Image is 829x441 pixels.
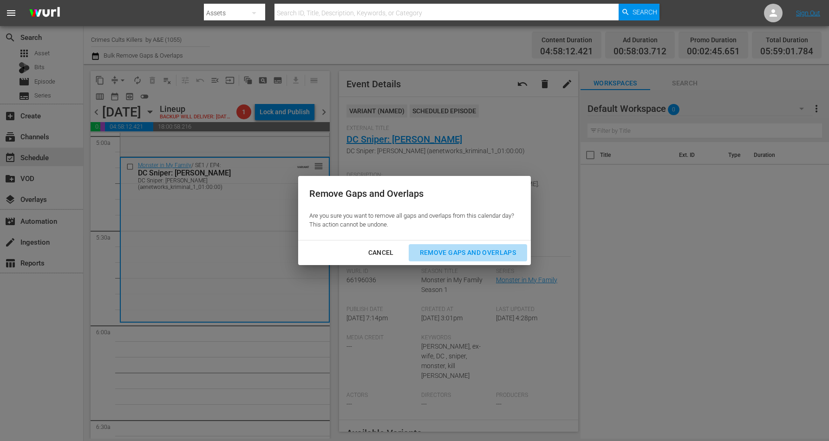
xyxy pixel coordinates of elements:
[357,244,405,261] button: Cancel
[633,4,657,20] span: Search
[309,187,514,201] div: Remove Gaps and Overlaps
[361,247,401,259] div: Cancel
[412,247,523,259] div: Remove Gaps and Overlaps
[796,9,820,17] a: Sign Out
[309,220,514,229] p: This action cannot be undone.
[309,212,514,220] p: Are you sure you want to remove all gaps and overlaps from this calendar day?
[409,244,527,261] button: Remove Gaps and Overlaps
[22,2,67,24] img: ans4CAIJ8jUAAAAAAAAAAAAAAAAAAAAAAAAgQb4GAAAAAAAAAAAAAAAAAAAAAAAAJMjXAAAAAAAAAAAAAAAAAAAAAAAAgAT5G...
[6,7,17,19] span: menu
